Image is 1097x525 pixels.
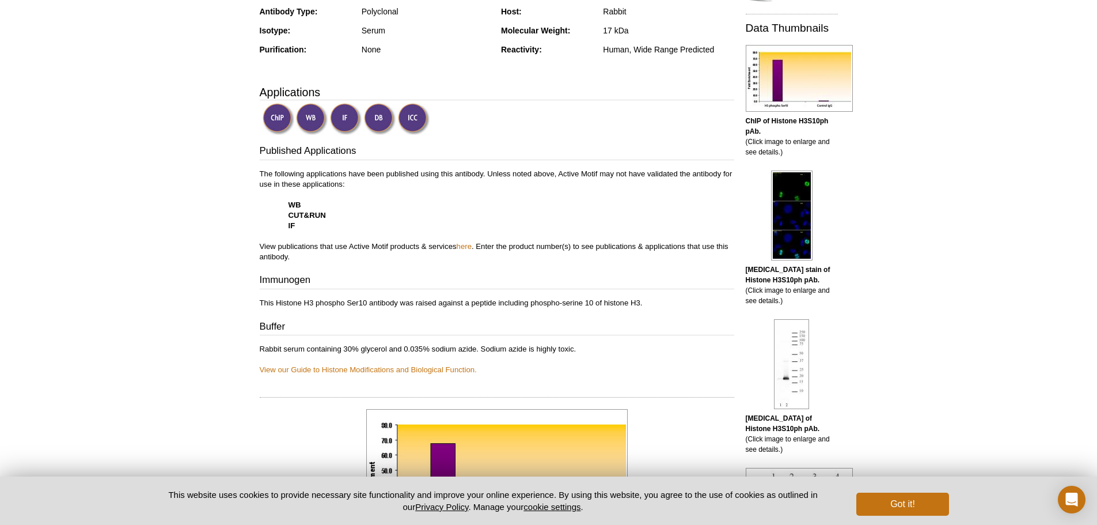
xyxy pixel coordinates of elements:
[774,319,809,409] img: Histone H3S10ph antibody (pAb) tested by Western blot.
[746,413,838,455] p: (Click image to enlarge and see details.)
[523,502,580,512] button: cookie settings
[260,169,734,262] p: The following applications have been published using this antibody. Unless noted above, Active Mo...
[746,414,820,433] b: [MEDICAL_DATA] of Histone H3S10ph pAb.
[501,7,522,16] strong: Host:
[149,489,838,513] p: This website uses cookies to provide necessary site functionality and improve your online experie...
[362,25,492,36] div: Serum
[856,493,948,516] button: Got it!
[746,265,838,306] p: (Click image to enlarge and see details.)
[289,201,301,209] strong: WB
[289,221,295,230] strong: IF
[362,44,492,55] div: None
[746,117,829,135] b: ChIP of Histone H3S10ph pAb.
[330,103,362,135] img: Immunofluorescence Validated
[501,26,570,35] strong: Molecular Weight:
[260,144,734,160] h3: Published Applications
[501,45,542,54] strong: Reactivity:
[260,344,734,375] p: Rabbit serum containing 30% glycerol and 0.035% sodium azide. Sodium azide is highly toxic.
[260,45,307,54] strong: Purification:
[771,171,813,260] img: Histone H3S10ph antibody (pAb) tested by immunofluorescence.
[260,298,734,308] p: This Histone H3 phospho Ser10 antibody was raised against a peptide including phospho-serine 10 o...
[1058,486,1085,513] div: Open Intercom Messenger
[260,365,477,374] a: View our Guide to Histone Modifications and Biological Function.
[364,103,396,135] img: Dot Blot Validated
[746,45,853,112] img: Histone H3S10ph antibody (pAb) tested by ChIP.
[260,84,734,101] h3: Applications
[260,273,734,289] h3: Immunogen
[457,242,472,251] a: here
[603,6,734,17] div: Rabbit
[603,44,734,55] div: Human, Wide Range Predicted
[746,116,838,157] p: (Click image to enlarge and see details.)
[260,26,291,35] strong: Isotype:
[289,211,326,220] strong: CUT&RUN
[296,103,328,135] img: Western Blot Validated
[415,502,468,512] a: Privacy Policy
[260,7,318,16] strong: Antibody Type:
[260,320,734,336] h3: Buffer
[362,6,492,17] div: Polyclonal
[603,25,734,36] div: 17 kDa
[746,266,830,284] b: [MEDICAL_DATA] stain of Histone H3S10ph pAb.
[263,103,294,135] img: ChIP Validated
[398,103,430,135] img: Immunocytochemistry Validated
[746,23,838,33] h2: Data Thumbnails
